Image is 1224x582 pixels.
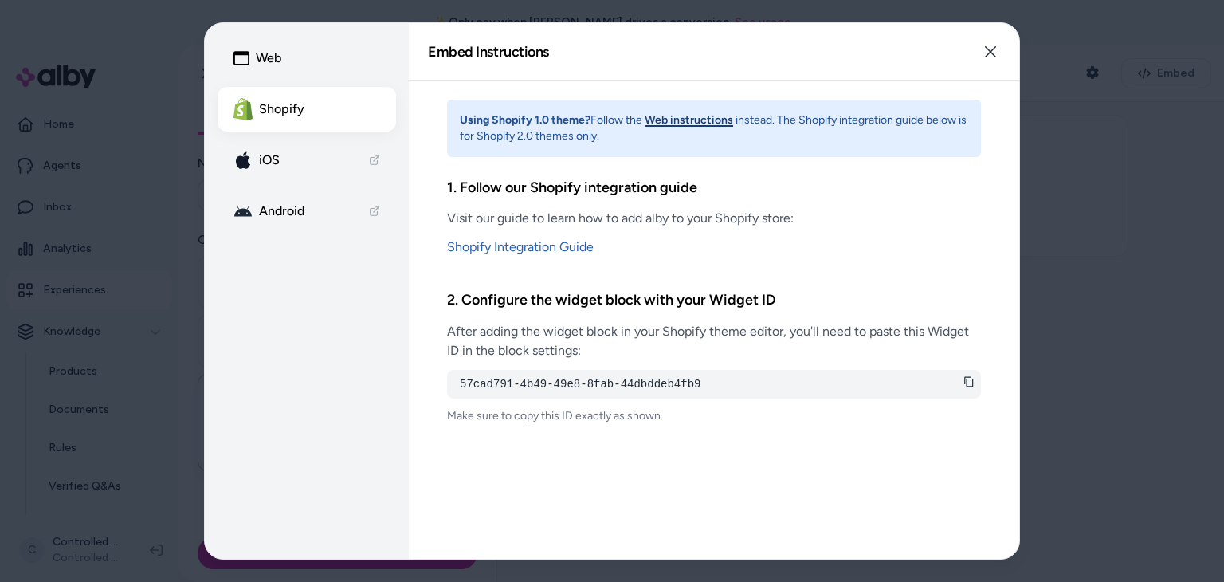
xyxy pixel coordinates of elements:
a: android Android [218,189,396,234]
strong: Using Shopify 1.0 theme? [460,113,590,127]
button: Web instructions [645,112,733,128]
p: Visit our guide to learn how to add alby to your Shopify store: [447,209,981,228]
h3: 1. Follow our Shopify integration guide [447,176,981,199]
p: After adding the widget block in your Shopify theme editor, you'll need to paste this Widget ID i... [447,322,981,360]
p: Follow the instead. The Shopify integration guide below is for Shopify 2.0 themes only. [460,112,968,144]
pre: 57cad791-4b49-49e8-8fab-44dbddeb4fb9 [460,376,968,392]
h2: Embed Instructions [428,45,549,59]
img: Shopify Logo [233,98,253,120]
a: Shopify Integration Guide [447,238,981,257]
button: Shopify [218,87,396,132]
h3: 2. Configure the widget block with your Widget ID [447,289,981,312]
p: Make sure to copy this ID exactly as shown. [447,408,981,424]
div: Android [233,202,304,221]
button: Web [218,36,396,81]
img: apple-icon [233,151,253,170]
a: apple-icon iOS [218,138,396,183]
div: iOS [233,151,280,170]
img: android [233,202,253,221]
